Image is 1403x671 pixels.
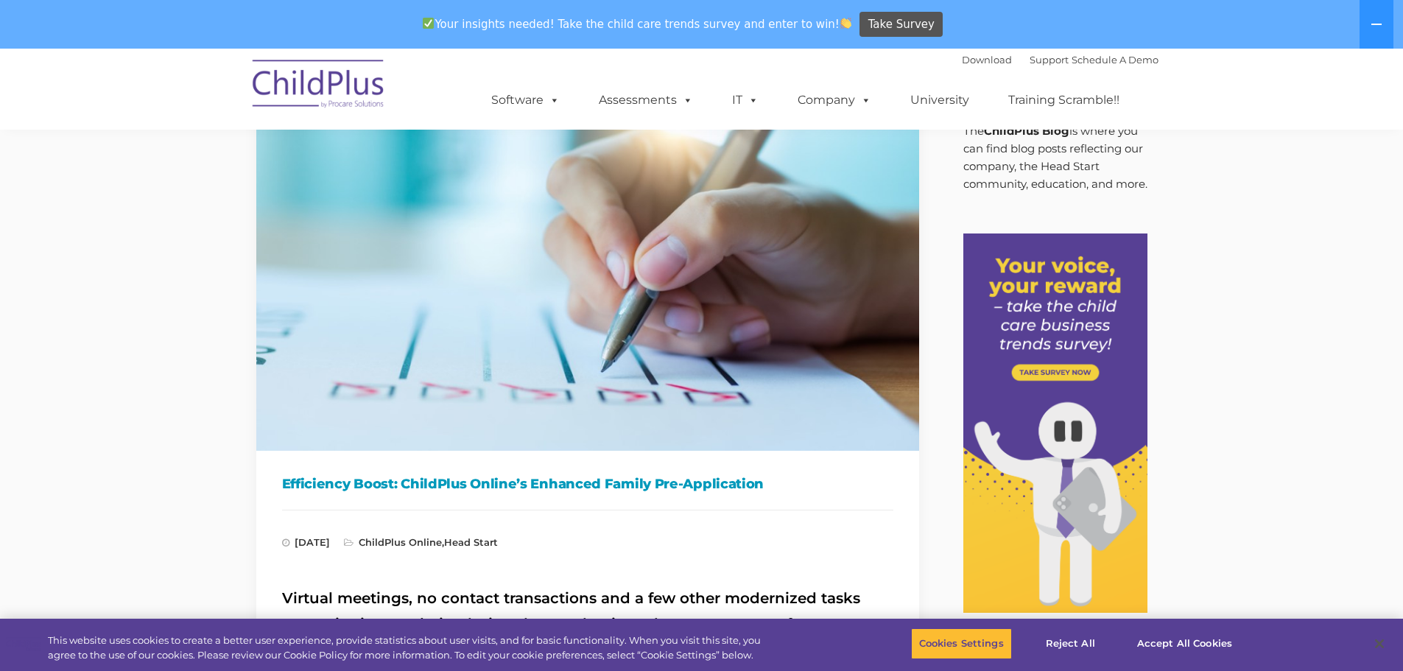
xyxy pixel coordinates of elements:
[245,49,393,123] img: ChildPlus by Procare Solutions
[1363,628,1396,660] button: Close
[282,473,893,495] h1: Efficiency Boost: ChildPlus Online’s Enhanced Family Pre-Application
[783,85,886,115] a: Company
[444,536,498,548] a: Head Start
[911,628,1012,659] button: Cookies Settings
[344,536,498,548] span: ,
[717,85,773,115] a: IT
[423,18,434,29] img: ✅
[584,85,708,115] a: Assessments
[962,54,1158,66] font: |
[48,633,772,662] div: This website uses cookies to create a better user experience, provide statistics about user visit...
[417,10,858,38] span: Your insights needed! Take the child care trends survey and enter to win!
[359,536,442,548] a: ChildPlus Online
[256,78,919,451] img: Efficiency Boost: ChildPlus Online's Enhanced Family Pre-Application Process - Streamlining Appli...
[282,536,330,548] span: [DATE]
[984,124,1069,138] strong: ChildPlus Blog
[859,12,943,38] a: Take Survey
[868,12,935,38] span: Take Survey
[1030,54,1069,66] a: Support
[1129,628,1240,659] button: Accept All Cookies
[994,85,1134,115] a: Training Scramble!!
[1024,628,1117,659] button: Reject All
[477,85,574,115] a: Software
[896,85,984,115] a: University
[962,54,1012,66] a: Download
[963,122,1147,193] p: The is where you can find blog posts reflecting our company, the Head Start community, education,...
[840,18,851,29] img: 👏
[1072,54,1158,66] a: Schedule A Demo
